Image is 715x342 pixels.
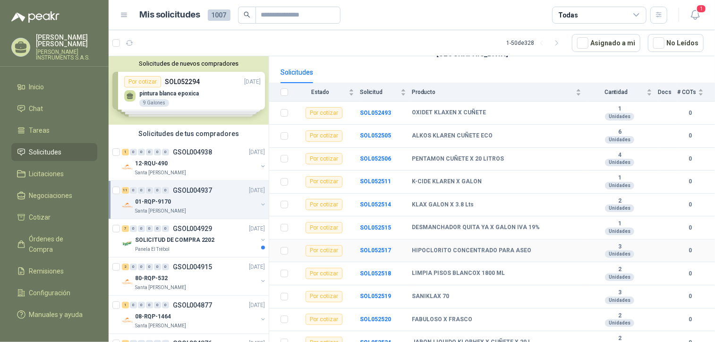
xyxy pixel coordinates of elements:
[249,186,265,195] p: [DATE]
[140,8,200,22] h1: Mis solicitudes
[130,187,137,194] div: 0
[306,222,342,233] div: Por cotizar
[244,11,250,18] span: search
[249,224,265,233] p: [DATE]
[146,302,153,308] div: 0
[36,34,97,47] p: [PERSON_NAME] [PERSON_NAME]
[11,100,97,118] a: Chat
[412,155,504,163] b: PENTAMON CUÑETE X 20 LITROS
[360,155,391,162] a: SOL052506
[154,149,161,155] div: 0
[360,293,391,299] b: SOL052519
[605,182,634,189] div: Unidades
[677,131,704,140] b: 0
[412,224,540,231] b: DESMANCHADOR QUITA YA X GALON IVA 19%
[412,89,574,95] span: Producto
[122,146,267,177] a: 1 0 0 0 0 0 GSOL004938[DATE] Company Logo12-RQU-490Santa [PERSON_NAME]
[11,121,97,139] a: Tareas
[605,250,634,258] div: Unidades
[122,223,267,253] a: 7 0 0 0 0 0 GSOL004929[DATE] Company LogoSOLICITUD DE COMPRA 2202Panela El Trébol
[306,176,342,188] div: Por cotizar
[587,174,652,182] b: 1
[587,89,645,95] span: Cantidad
[130,264,137,270] div: 0
[412,83,587,102] th: Producto
[29,309,83,320] span: Manuales y ayuda
[122,299,267,330] a: 1 0 0 0 0 0 GSOL004877[DATE] Company Logo08-RQP-1464Santa [PERSON_NAME]
[135,207,186,215] p: Santa [PERSON_NAME]
[122,261,267,291] a: 2 0 0 0 0 0 GSOL004915[DATE] Company Logo80-RQP-532Santa [PERSON_NAME]
[306,199,342,210] div: Por cotizar
[412,132,493,140] b: ALKOS KLAREN CUÑETE ECO
[173,149,212,155] p: GSOL004938
[249,263,265,272] p: [DATE]
[162,264,169,270] div: 0
[677,177,704,186] b: 0
[11,11,60,23] img: Logo peakr
[249,148,265,157] p: [DATE]
[29,234,88,255] span: Órdenes de Compra
[412,247,531,255] b: HIPOCLORITO CONCENTRADO PARA ASEO
[135,159,168,168] p: 12-RQU-490
[135,236,214,245] p: SOLICITUD DE COMPRA 2202
[412,201,474,209] b: KLAX GALON X 3.8 Lts
[587,105,652,113] b: 1
[306,153,342,164] div: Por cotizar
[360,110,391,116] b: SOL052493
[360,201,391,208] a: SOL052514
[122,200,133,211] img: Company Logo
[162,187,169,194] div: 0
[587,243,652,251] b: 3
[11,187,97,205] a: Negociaciones
[558,10,578,20] div: Todas
[11,262,97,280] a: Remisiones
[11,165,97,183] a: Licitaciones
[138,264,145,270] div: 0
[294,89,347,95] span: Estado
[605,297,634,304] div: Unidades
[138,187,145,194] div: 0
[306,268,342,279] div: Por cotizar
[146,187,153,194] div: 0
[135,169,186,177] p: Santa [PERSON_NAME]
[587,266,652,274] b: 2
[360,316,391,323] a: SOL052520
[677,154,704,163] b: 0
[11,208,97,226] a: Cotizar
[587,152,652,159] b: 4
[687,7,704,24] button: 1
[249,301,265,310] p: [DATE]
[360,224,391,231] a: SOL052515
[605,205,634,212] div: Unidades
[29,266,64,276] span: Remisiones
[677,246,704,255] b: 0
[122,225,129,232] div: 7
[648,34,704,52] button: No Leídos
[360,270,391,277] a: SOL052518
[146,264,153,270] div: 0
[412,316,472,324] b: FABULOSO X FRASCO
[360,178,391,185] a: SOL052511
[412,293,449,300] b: SANIKLAX 70
[572,34,640,52] button: Asignado a mi
[605,274,634,281] div: Unidades
[146,225,153,232] div: 0
[29,103,43,114] span: Chat
[122,315,133,326] img: Company Logo
[360,247,391,254] a: SOL052517
[135,246,170,253] p: Panela El Trébol
[587,83,658,102] th: Cantidad
[360,89,399,95] span: Solicitud
[154,302,161,308] div: 0
[29,190,73,201] span: Negociaciones
[294,83,360,102] th: Estado
[112,60,265,67] button: Solicitudes de nuevos compradores
[135,197,171,206] p: 01-RQP-9170
[605,136,634,144] div: Unidades
[587,312,652,320] b: 2
[11,143,97,161] a: Solicitudes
